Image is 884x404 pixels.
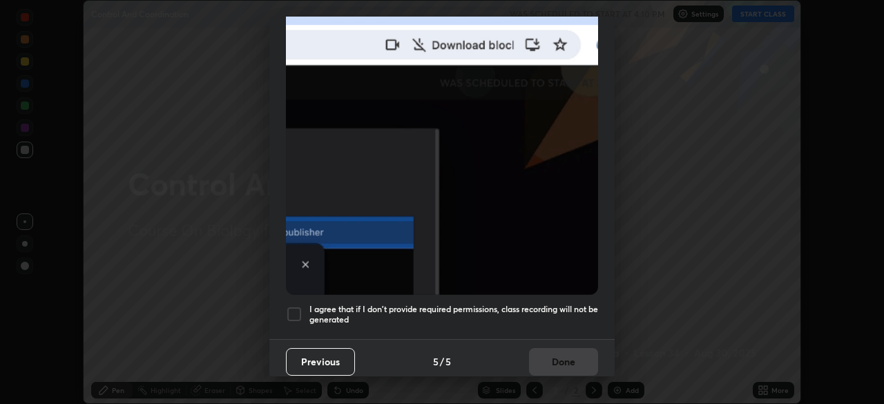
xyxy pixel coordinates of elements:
[286,348,355,376] button: Previous
[433,354,439,369] h4: 5
[440,354,444,369] h4: /
[445,354,451,369] h4: 5
[309,304,598,325] h5: I agree that if I don't provide required permissions, class recording will not be generated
